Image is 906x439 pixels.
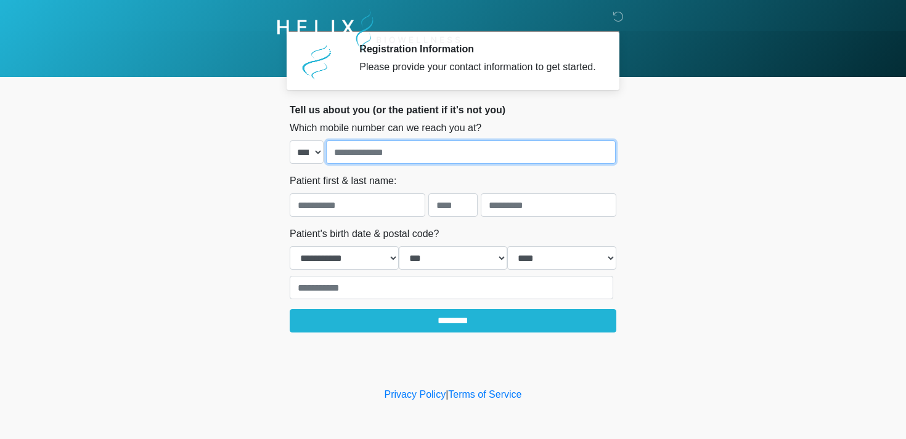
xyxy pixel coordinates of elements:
[359,60,598,75] div: Please provide your contact information to get started.
[290,227,439,241] label: Patient's birth date & postal code?
[277,9,460,53] img: Helix Biowellness Logo
[385,389,446,400] a: Privacy Policy
[290,104,616,116] h2: Tell us about you (or the patient if it's not you)
[448,389,521,400] a: Terms of Service
[290,174,396,188] label: Patient first & last name:
[290,121,481,135] label: Which mobile number can we reach you at?
[446,389,448,400] a: |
